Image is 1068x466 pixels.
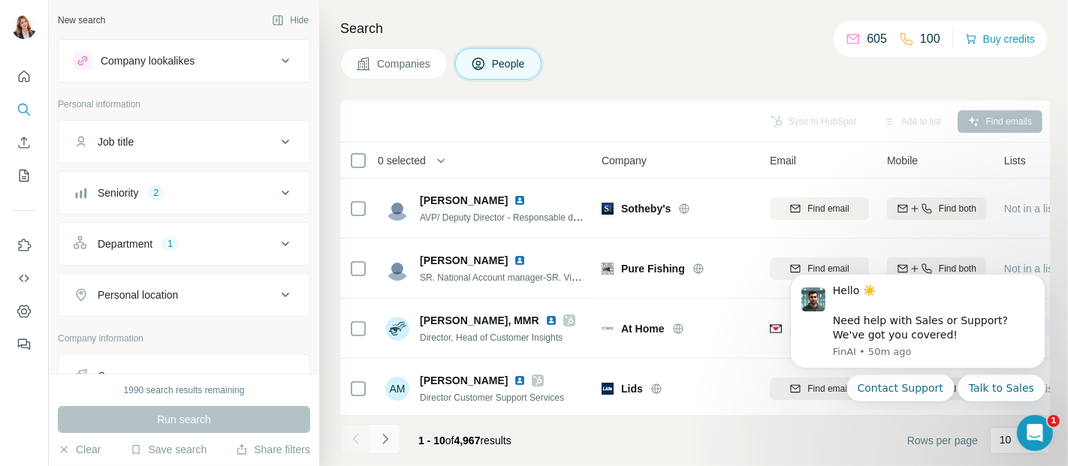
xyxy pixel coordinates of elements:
[58,98,310,111] p: Personal information
[420,392,564,403] span: Director Customer Support Services
[12,331,36,358] button: Feedback
[377,56,432,71] span: Companies
[12,129,36,156] button: Enrich CSV
[58,332,310,345] p: Company information
[445,434,454,446] span: of
[12,265,36,292] button: Use Surfe API
[602,383,614,395] img: Logo of Lids
[98,236,152,251] div: Department
[98,185,138,200] div: Seniority
[59,124,309,160] button: Job title
[514,374,526,386] img: LinkedIn logo
[12,298,36,325] button: Dashboard
[1004,203,1056,215] span: Not in a list
[101,53,195,68] div: Company lookalikes
[130,442,207,457] button: Save search
[98,287,178,302] div: Personal location
[420,373,508,388] span: [PERSON_NAME]
[370,424,400,454] button: Navigate to next page
[418,434,511,446] span: results
[602,153,647,168] span: Company
[12,15,36,39] img: Avatar
[59,43,309,79] button: Company lookalikes
[514,254,526,266] img: LinkedIn logo
[420,253,508,268] span: [PERSON_NAME]
[385,317,409,341] img: Avatar
[378,153,426,168] span: 0 selected
[770,257,869,280] button: Find email
[807,202,849,215] span: Find email
[514,194,526,206] img: LinkedIn logo
[1000,432,1012,447] p: 10
[98,134,134,149] div: Job title
[602,203,614,215] img: Logo of Sotheby's
[887,153,918,168] span: Mobile
[385,197,409,221] img: Avatar
[420,332,563,343] span: Director, Head of Customer Insights
[887,257,986,280] button: Find both
[602,263,614,275] img: Logo of Pure Fishing
[124,383,245,397] div: 1990 search results remaining
[621,261,685,276] span: Pure Fishing
[58,14,105,27] div: New search
[420,193,508,208] span: [PERSON_NAME]
[59,226,309,262] button: Department1
[1017,415,1053,451] iframe: Intercom live chat
[236,442,310,457] button: Share filters
[545,314,557,326] img: LinkedIn logo
[887,197,986,220] button: Find both
[1004,153,1026,168] span: Lists
[261,9,319,32] button: Hide
[907,433,978,448] span: Rows per page
[770,153,796,168] span: Email
[12,96,36,123] button: Search
[420,211,681,223] span: AVP/ Deputy Director - Responsable de l'expérience Client - Luxe
[161,237,179,251] div: 1
[920,30,940,48] p: 100
[59,175,309,211] button: Seniority2
[385,377,409,401] div: AM
[420,313,539,328] span: [PERSON_NAME], MMR
[621,201,671,216] span: Sotheby's
[770,197,869,220] button: Find email
[621,381,643,396] span: Lids
[12,162,36,189] button: My lists
[59,277,309,313] button: Personal location
[59,358,309,394] button: Company
[1048,415,1060,427] span: 1
[12,232,36,259] button: Use Surfe on LinkedIn
[340,18,1050,39] h4: Search
[58,442,101,457] button: Clear
[939,202,976,215] span: Find both
[492,56,526,71] span: People
[147,186,164,200] div: 2
[602,326,614,330] img: Logo of At Home
[965,29,1035,50] button: Buy credits
[621,321,665,336] span: At Home
[98,368,143,383] div: Company
[418,434,445,446] span: 1 - 10
[768,261,1068,410] iframe: Intercom notifications message
[420,271,659,283] span: SR. National Account manager-SR. Vice President Emeritas
[12,63,36,90] button: Quick start
[454,434,481,446] span: 4,967
[867,30,887,48] p: 605
[385,257,409,281] img: Avatar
